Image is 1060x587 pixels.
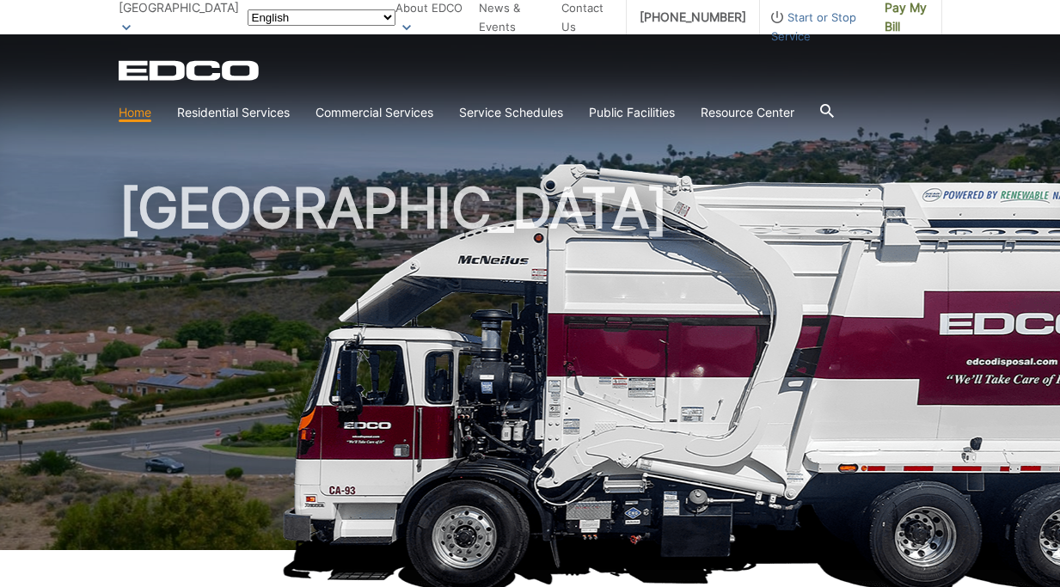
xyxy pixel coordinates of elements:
[248,9,395,26] select: Select a language
[316,103,433,122] a: Commercial Services
[589,103,675,122] a: Public Facilities
[459,103,563,122] a: Service Schedules
[119,60,261,81] a: EDCD logo. Return to the homepage.
[119,180,942,558] h1: [GEOGRAPHIC_DATA]
[701,103,794,122] a: Resource Center
[177,103,290,122] a: Residential Services
[119,103,151,122] a: Home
